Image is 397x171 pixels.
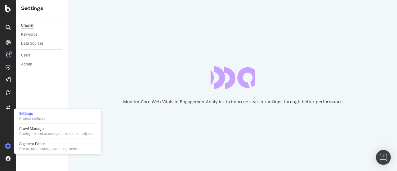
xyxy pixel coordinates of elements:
[21,61,64,68] a: Admin
[21,22,33,29] div: Crawler
[21,61,32,68] div: Admin
[211,66,255,89] div: animation
[19,111,45,116] div: Settings
[17,110,99,122] a: SettingsProject settings
[376,150,391,165] div: Open Intercom Messenger
[17,141,99,152] a: Segment EditorCreate and manage your segments
[21,31,64,38] a: Keywords
[19,142,78,146] div: Segment Editor
[21,5,64,12] div: Settings
[21,31,38,38] div: Keywords
[21,40,64,47] a: Data Sources
[21,40,43,47] div: Data Sources
[21,52,64,59] a: Users
[19,131,93,136] div: Configure and access your website analyses
[19,126,93,131] div: Crawl Manager
[19,146,78,151] div: Create and manage your segments
[19,116,45,121] div: Project settings
[21,52,30,59] div: Users
[17,126,99,137] a: Crawl ManagerConfigure and access your website analyses
[21,22,64,29] a: Crawler
[123,99,343,105] div: Monitor Core Web Vitals in EngagementAnalytics to improve search rankings through better performance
